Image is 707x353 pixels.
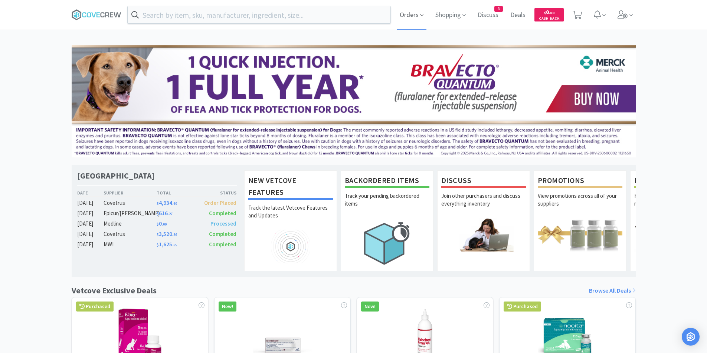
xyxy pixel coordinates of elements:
a: Backordered ItemsTrack your pending backordered items [341,170,433,271]
div: [DATE] [77,240,104,249]
a: [DATE]MWI$1,625.65Completed [77,240,237,249]
span: Completed [209,210,236,217]
div: [DATE] [77,209,104,218]
a: DiscussJoin other purchasers and discuss everything inventory [437,170,530,271]
a: [DATE]Epicur/[PERSON_NAME]$616.27Completed [77,209,237,218]
a: Browse All Deals [589,286,636,296]
a: [DATE]Covetrus$4,934.60Order Placed [77,199,237,207]
h1: Discuss [441,174,526,188]
span: . 65 [172,243,177,247]
span: . 86 [172,232,177,237]
span: Completed [209,241,236,248]
img: hero_promotions.png [538,218,622,252]
span: . 00 [162,222,167,227]
span: 3 [495,6,503,11]
span: 3,520 [157,230,177,237]
img: hero_feature_roadmap.png [248,230,333,263]
img: hero_discuss.png [441,218,526,252]
span: $ [157,201,159,206]
span: 616 [157,210,173,217]
input: Search by item, sku, manufacturer, ingredient, size... [128,6,391,23]
div: Open Intercom Messenger [682,328,700,346]
div: [DATE] [77,199,104,207]
span: Order Placed [204,199,236,206]
span: 4,934 [157,199,177,206]
div: Covetrus [104,199,157,207]
div: Supplier [104,189,157,196]
div: Status [197,189,237,196]
p: View promotions across all of your suppliers [538,192,622,218]
div: Medline [104,219,157,228]
div: Total [157,189,197,196]
a: Discuss3 [475,12,501,19]
p: Track your pending backordered items [345,192,429,218]
img: 3ffb5edee65b4d9ab6d7b0afa510b01f.jpg [72,45,636,157]
div: Epicur/[PERSON_NAME] [104,209,157,218]
a: $0.00Cash Back [534,5,564,25]
div: Date [77,189,104,196]
span: Completed [209,230,236,237]
img: hero_backorders.png [345,218,429,269]
h1: New Vetcove Features [248,174,333,200]
h1: [GEOGRAPHIC_DATA] [77,170,154,181]
span: 1,625 [157,241,177,248]
div: Covetrus [104,230,157,239]
div: MWI [104,240,157,249]
p: Track the latest Vetcove Features and Updates [248,204,333,230]
span: $ [157,212,159,216]
h1: Backordered Items [345,174,429,188]
span: $ [157,222,159,227]
span: . 60 [172,201,177,206]
span: Cash Back [539,17,559,21]
a: Deals [507,12,528,19]
span: Processed [210,220,236,227]
h1: Promotions [538,174,622,188]
span: 0 [544,9,554,16]
a: PromotionsView promotions across all of your suppliers [534,170,626,271]
span: $ [157,232,159,237]
span: $ [157,243,159,247]
span: . 00 [549,10,554,15]
span: . 27 [168,212,173,216]
p: Join other purchasers and discuss everything inventory [441,192,526,218]
h1: Vetcove Exclusive Deals [72,284,157,297]
div: [DATE] [77,230,104,239]
div: [DATE] [77,219,104,228]
a: [DATE]Medline$0.00Processed [77,219,237,228]
a: [DATE]Covetrus$3,520.86Completed [77,230,237,239]
a: New Vetcove FeaturesTrack the latest Vetcove Features and Updates [244,170,337,271]
span: 0 [157,220,167,227]
span: $ [544,10,546,15]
